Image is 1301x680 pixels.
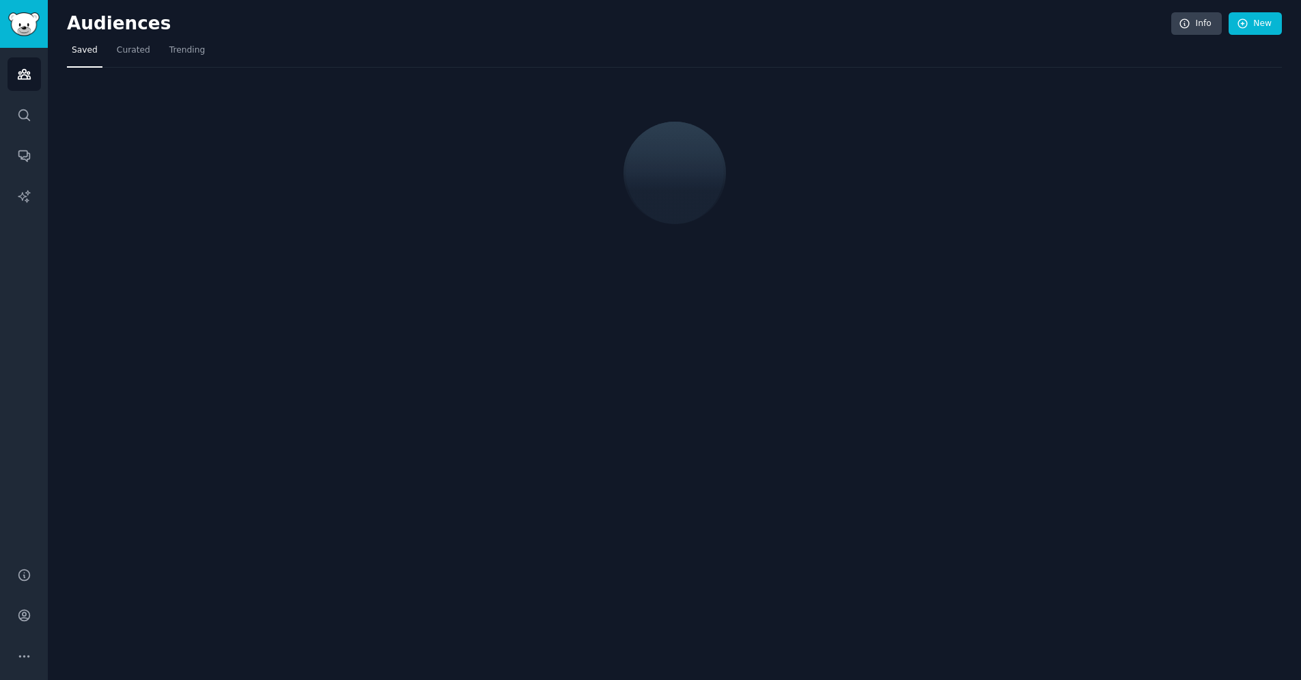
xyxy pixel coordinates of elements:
[169,44,205,57] span: Trending
[112,40,155,68] a: Curated
[8,12,40,36] img: GummySearch logo
[67,40,102,68] a: Saved
[1171,12,1222,36] a: Info
[117,44,150,57] span: Curated
[1229,12,1282,36] a: New
[165,40,210,68] a: Trending
[67,13,1171,35] h2: Audiences
[72,44,98,57] span: Saved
